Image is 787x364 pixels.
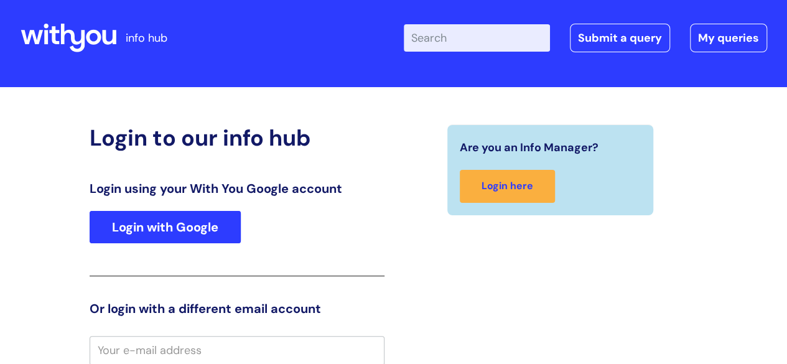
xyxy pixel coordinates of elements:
input: Search [404,24,550,52]
p: info hub [126,28,167,48]
a: Submit a query [570,24,670,52]
a: My queries [690,24,767,52]
h2: Login to our info hub [90,124,384,151]
span: Are you an Info Manager? [460,138,598,157]
h3: Or login with a different email account [90,301,384,316]
a: Login with Google [90,211,241,243]
h3: Login using your With You Google account [90,181,384,196]
a: Login here [460,170,555,203]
